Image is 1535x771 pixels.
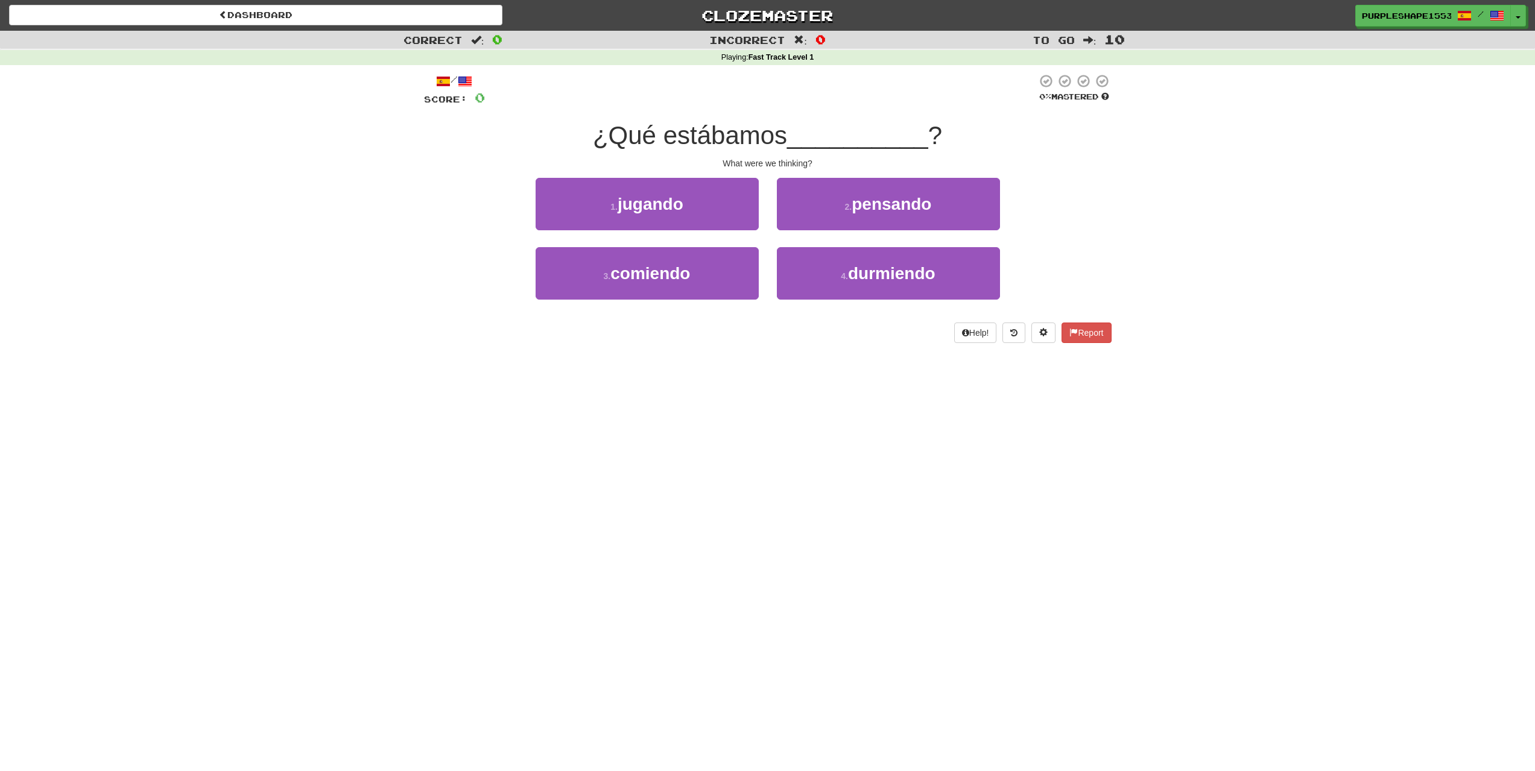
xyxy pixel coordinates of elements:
[1104,32,1125,46] span: 10
[954,323,997,343] button: Help!
[777,178,1000,230] button: 2.pensando
[1083,35,1097,45] span: :
[536,247,759,300] button: 3.comiendo
[841,271,848,281] small: 4 .
[610,202,618,212] small: 1 .
[424,157,1112,169] div: What were we thinking?
[1039,92,1051,101] span: 0 %
[1037,92,1112,102] div: Mastered
[1362,10,1451,21] span: PurpleShape1553
[845,202,852,212] small: 2 .
[1002,323,1025,343] button: Round history (alt+y)
[1062,323,1111,343] button: Report
[618,195,683,213] span: jugando
[9,5,502,25] a: Dashboard
[1355,5,1511,27] a: PurpleShape1553 /
[404,34,463,46] span: Correct
[424,94,467,104] span: Score:
[604,271,611,281] small: 3 .
[521,5,1014,26] a: Clozemaster
[536,178,759,230] button: 1.jugando
[1033,34,1075,46] span: To go
[848,264,935,283] span: durmiendo
[1478,10,1484,18] span: /
[928,121,942,149] span: ?
[424,74,485,89] div: /
[777,247,1000,300] button: 4.durmiendo
[787,121,928,149] span: __________
[815,32,826,46] span: 0
[475,90,485,105] span: 0
[610,264,690,283] span: comiendo
[709,34,785,46] span: Incorrect
[471,35,484,45] span: :
[749,53,814,61] strong: Fast Track Level 1
[593,121,787,149] span: ¿Qué estábamos
[794,35,807,45] span: :
[492,32,502,46] span: 0
[852,195,931,213] span: pensando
